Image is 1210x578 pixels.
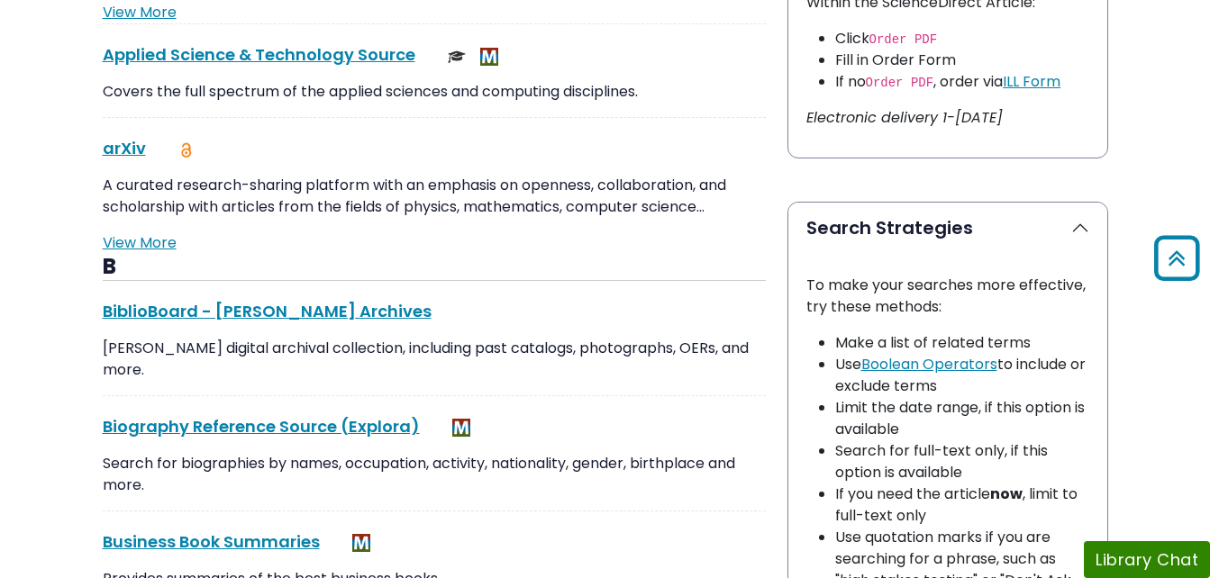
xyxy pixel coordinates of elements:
li: If you need the article , limit to full-text only [835,483,1089,527]
li: Fill in Order Form [835,50,1089,71]
li: Limit the date range, if this option is available [835,397,1089,440]
i: Electronic delivery 1-[DATE] [806,107,1003,128]
img: Scholarly or Peer Reviewed [448,48,466,66]
p: To make your searches more effective, try these methods: [806,275,1089,318]
img: MeL (Michigan electronic Library) [352,534,370,552]
img: Open Access [178,141,195,159]
li: Use to include or exclude terms [835,354,1089,397]
li: Click [835,28,1089,50]
a: View More [103,232,177,253]
h3: B [103,254,766,281]
button: Search Strategies [788,203,1107,253]
code: Order PDF [866,76,934,90]
a: Applied Science & Technology Source [103,43,415,66]
p: Search for biographies by names, occupation, activity, nationality, gender, birthplace and more. [103,453,766,496]
strong: now [990,483,1023,504]
a: arXiv [103,137,146,159]
a: ILL Form [1003,71,1060,92]
img: MeL (Michigan electronic Library) [452,419,470,437]
img: MeL (Michigan electronic Library) [480,48,498,66]
code: Order PDF [869,32,938,47]
a: Boolean Operators [861,354,997,375]
a: BiblioBoard - [PERSON_NAME] Archives [103,300,432,322]
button: Library Chat [1084,541,1210,578]
p: Covers the full spectrum of the applied sciences and computing disciplines. [103,81,766,103]
a: Back to Top [1148,244,1205,274]
a: Business Book Summaries [103,530,320,553]
li: Make a list of related terms [835,332,1089,354]
p: [PERSON_NAME] digital archival collection, including past catalogs, photographs, OERs, and more. [103,338,766,381]
a: Biography Reference Source (Explora) [103,415,420,438]
li: Search for full-text only, if this option is available [835,440,1089,483]
li: If no , order via [835,71,1089,93]
p: A curated research-sharing platform with an emphasis on openness, collaboration, and scholarship ... [103,175,766,218]
a: View More [103,2,177,23]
